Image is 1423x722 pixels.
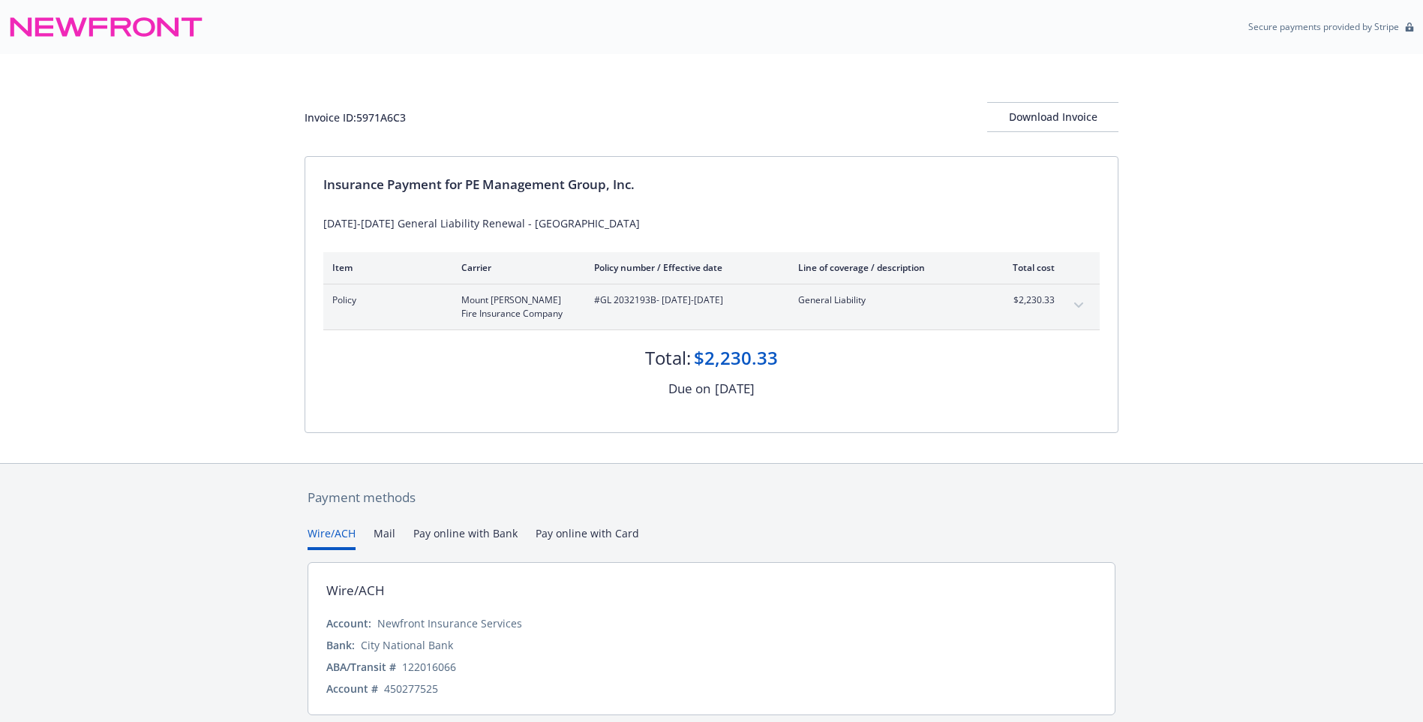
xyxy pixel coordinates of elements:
[377,615,522,631] div: Newfront Insurance Services
[413,525,518,550] button: Pay online with Bank
[536,525,639,550] button: Pay online with Card
[715,379,755,399] div: [DATE]
[594,261,774,274] div: Policy number / Effective date
[461,261,570,274] div: Carrier
[305,110,406,125] div: Invoice ID: 5971A6C3
[326,681,378,696] div: Account #
[694,345,778,371] div: $2,230.33
[987,102,1118,132] button: Download Invoice
[332,293,437,307] span: Policy
[326,637,355,653] div: Bank:
[323,215,1100,231] div: [DATE]-[DATE] General Liability Renewal - [GEOGRAPHIC_DATA]
[798,293,974,307] span: General Liability
[461,293,570,320] span: Mount [PERSON_NAME] Fire Insurance Company
[374,525,395,550] button: Mail
[384,681,438,696] div: 450277525
[323,175,1100,194] div: Insurance Payment for PE Management Group, Inc.
[998,261,1055,274] div: Total cost
[594,293,774,307] span: #GL 2032193B - [DATE]-[DATE]
[326,581,385,600] div: Wire/ACH
[798,261,974,274] div: Line of coverage / description
[1067,293,1091,317] button: expand content
[332,261,437,274] div: Item
[308,488,1115,507] div: Payment methods
[326,659,396,675] div: ABA/Transit #
[987,103,1118,131] div: Download Invoice
[998,293,1055,307] span: $2,230.33
[668,379,710,399] div: Due on
[402,659,456,675] div: 122016066
[308,525,356,550] button: Wire/ACH
[326,615,371,631] div: Account:
[323,284,1100,329] div: PolicyMount [PERSON_NAME] Fire Insurance Company#GL 2032193B- [DATE]-[DATE]General Liability$2,23...
[645,345,691,371] div: Total:
[361,637,453,653] div: City National Bank
[1248,20,1399,33] p: Secure payments provided by Stripe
